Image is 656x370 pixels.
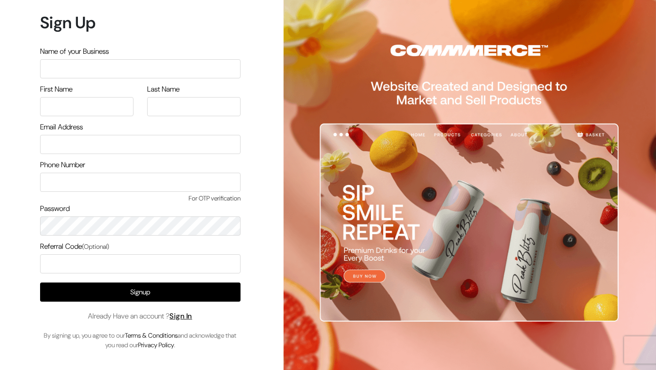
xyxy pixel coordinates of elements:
label: Last Name [147,84,179,95]
span: (Optional) [82,242,109,251]
span: For OTP verification [40,194,241,203]
label: Name of your Business [40,46,109,57]
a: Terms & Conditions [125,331,178,339]
label: Password [40,203,70,214]
a: Sign In [169,311,192,321]
span: Already Have an account ? [88,311,192,322]
a: Privacy Policy [138,341,174,349]
label: Email Address [40,122,83,133]
h1: Sign Up [40,13,241,32]
label: Phone Number [40,159,85,170]
label: First Name [40,84,72,95]
p: By signing up, you agree to our and acknowledge that you read our . [40,331,241,350]
button: Signup [40,283,241,302]
label: Referral Code [40,241,109,252]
